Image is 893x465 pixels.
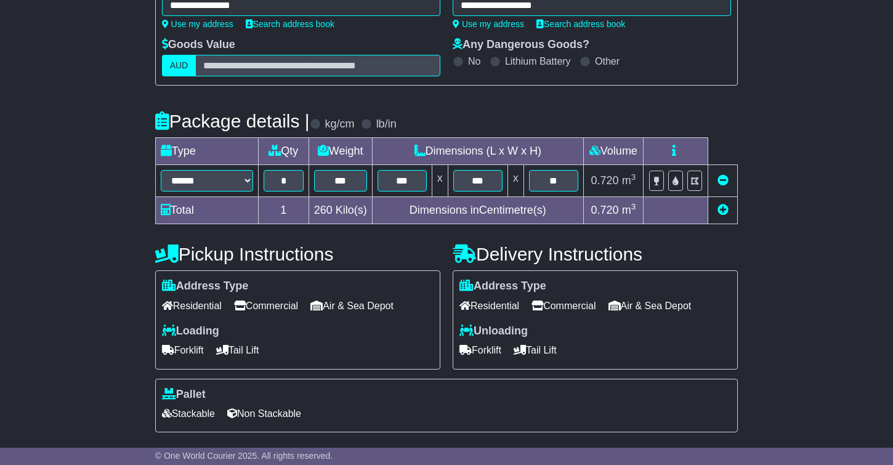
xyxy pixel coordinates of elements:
span: 0.720 [591,174,619,187]
label: Address Type [459,280,546,293]
span: Stackable [162,404,215,423]
sup: 3 [631,172,636,182]
label: Loading [162,325,219,338]
a: Add new item [717,204,729,216]
span: Commercial [234,296,298,315]
span: Commercial [531,296,596,315]
td: Total [155,197,258,224]
label: Lithium Battery [505,55,571,67]
span: m [622,174,636,187]
td: Type [155,138,258,165]
label: Goods Value [162,38,235,52]
label: kg/cm [325,118,355,131]
h4: Pickup Instructions [155,244,440,264]
h4: Delivery Instructions [453,244,738,264]
a: Use my address [162,19,233,29]
span: m [622,204,636,216]
span: Forklift [162,341,204,360]
span: Air & Sea Depot [310,296,394,315]
td: Weight [309,138,372,165]
span: 260 [314,204,333,216]
td: x [432,165,448,197]
span: Air & Sea Depot [608,296,692,315]
span: Tail Lift [216,341,259,360]
a: Search address book [246,19,334,29]
label: Other [595,55,620,67]
td: Dimensions (L x W x H) [372,138,583,165]
label: Pallet [162,388,206,402]
label: Address Type [162,280,249,293]
label: No [468,55,480,67]
td: Dimensions in Centimetre(s) [372,197,583,224]
label: Unloading [459,325,528,338]
td: Kilo(s) [309,197,372,224]
span: © One World Courier 2025. All rights reserved. [155,451,333,461]
span: Non Stackable [227,404,301,423]
a: Remove this item [717,174,729,187]
a: Use my address [453,19,524,29]
span: 0.720 [591,204,619,216]
td: x [507,165,523,197]
span: Residential [162,296,222,315]
span: Forklift [459,341,501,360]
a: Search address book [536,19,625,29]
sup: 3 [631,202,636,211]
span: Residential [459,296,519,315]
span: Tail Lift [514,341,557,360]
label: lb/in [376,118,397,131]
td: Qty [258,138,309,165]
td: Volume [583,138,643,165]
td: 1 [258,197,309,224]
label: Any Dangerous Goods? [453,38,589,52]
h4: Package details | [155,111,310,131]
label: AUD [162,55,196,76]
